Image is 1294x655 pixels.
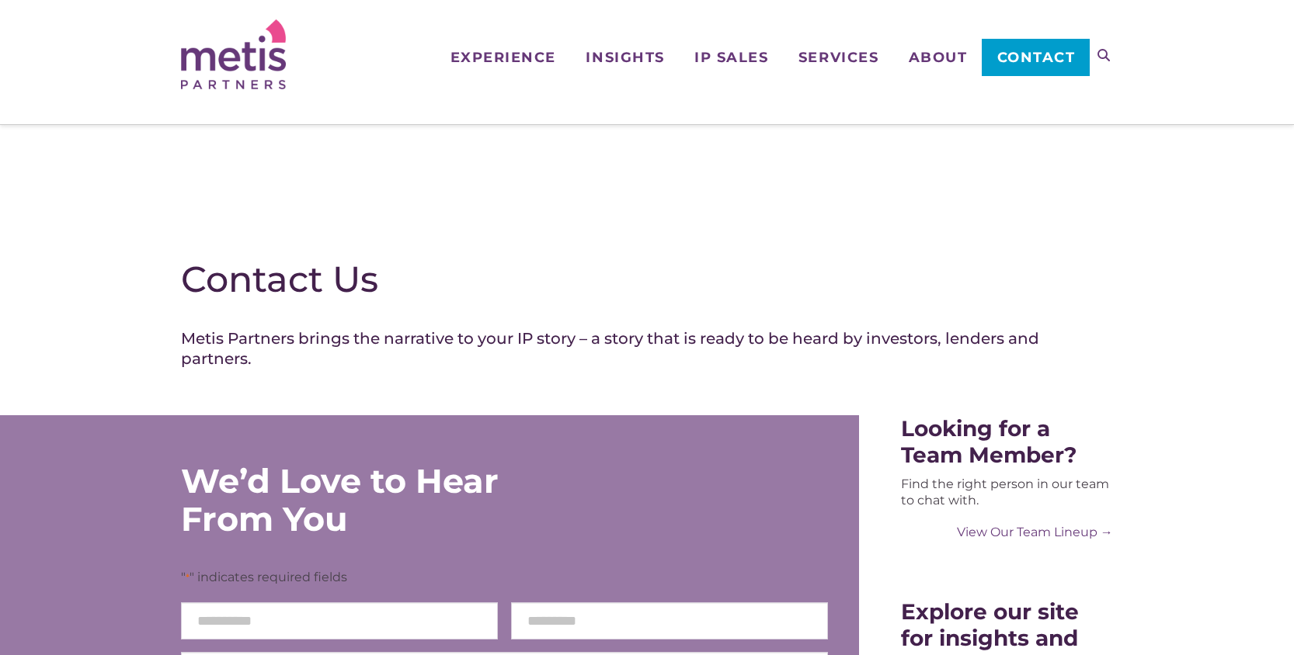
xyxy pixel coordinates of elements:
[901,415,1113,468] div: Looking for a Team Member?
[181,569,828,586] p: " " indicates required fields
[181,258,1113,301] h1: Contact Us
[997,50,1076,64] span: Contact
[901,476,1113,508] div: Find the right person in our team to chat with.
[181,328,1113,369] h4: Metis Partners brings the narrative to your IP story – a story that is ready to be heard by inves...
[181,462,593,538] div: We’d Love to Hear From You
[901,524,1113,540] a: View Our Team Lineup →
[982,39,1090,76] a: Contact
[450,50,556,64] span: Experience
[586,50,664,64] span: Insights
[694,50,768,64] span: IP Sales
[798,50,878,64] span: Services
[181,19,286,89] img: Metis Partners
[909,50,968,64] span: About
